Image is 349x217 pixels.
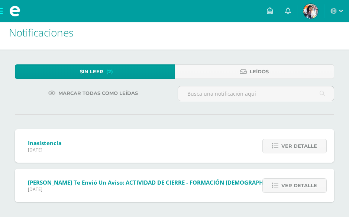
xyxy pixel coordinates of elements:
[28,179,288,186] span: [PERSON_NAME] te envió un aviso: ACTIVIDAD DE CIERRE - FORMACIÓN [DEMOGRAPHIC_DATA]
[15,64,175,79] a: Sin leer(2)
[39,86,147,100] a: Marcar todas como leídas
[303,4,318,19] img: 0321528fdb858f2774fb71bada63fc7e.png
[178,86,334,101] input: Busca una notificación aquí
[28,139,62,147] span: Inasistencia
[58,86,138,100] span: Marcar todas como leídas
[106,65,113,79] span: (2)
[28,186,288,192] span: [DATE]
[281,179,317,192] span: Ver detalle
[281,139,317,153] span: Ver detalle
[28,147,62,153] span: [DATE]
[9,25,74,39] span: Notificaciones
[80,65,103,79] span: Sin leer
[175,64,335,79] a: Leídos
[250,65,269,79] span: Leídos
